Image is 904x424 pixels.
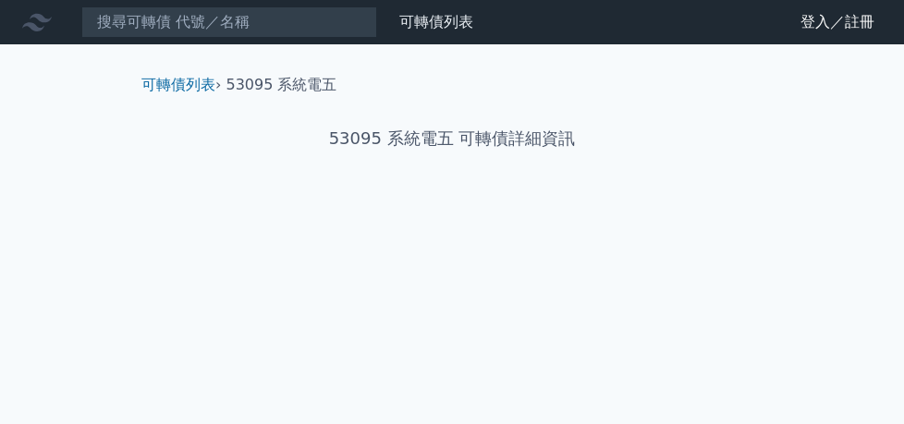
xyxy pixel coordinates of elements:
input: 搜尋可轉債 代號／名稱 [81,6,377,38]
li: 53095 系統電五 [226,74,337,96]
a: 可轉債列表 [399,13,473,30]
li: › [141,74,221,96]
h1: 53095 系統電五 可轉債詳細資訊 [127,126,777,151]
a: 登入／註冊 [786,7,889,37]
a: 可轉債列表 [141,76,215,93]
